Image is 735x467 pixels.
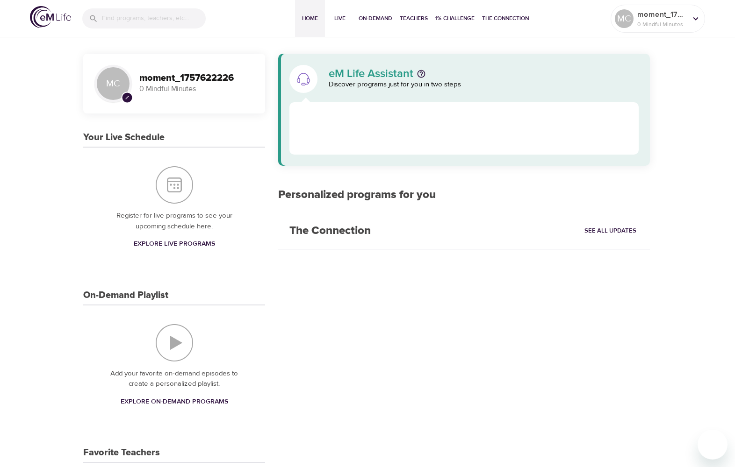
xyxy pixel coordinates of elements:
span: 1% Challenge [435,14,475,23]
span: Live [329,14,351,23]
p: 0 Mindful Minutes [139,84,254,94]
span: Explore Live Programs [134,238,215,250]
h3: Favorite Teachers [83,447,160,458]
span: Home [299,14,321,23]
input: Find programs, teachers, etc... [102,8,206,28]
a: See All Updates [582,224,639,238]
span: Explore On-Demand Programs [121,396,228,408]
p: 0 Mindful Minutes [637,20,687,28]
h2: Personalized programs for you [278,188,650,202]
span: See All Updates [584,226,636,236]
img: Your Live Schedule [156,166,193,204]
h3: On-Demand Playlist [83,290,168,301]
span: The Connection [482,14,529,23]
p: moment_1757622226 [637,9,687,20]
p: eM Life Assistant [329,68,413,79]
div: MC [94,65,132,102]
img: On-Demand Playlist [156,324,193,361]
h3: Your Live Schedule [83,132,165,143]
a: Explore Live Programs [130,235,219,253]
h3: moment_1757622226 [139,73,254,84]
span: Teachers [400,14,428,23]
h2: The Connection [278,213,382,249]
img: eM Life Assistant [296,71,311,86]
span: On-Demand [359,14,392,23]
p: Register for live programs to see your upcoming schedule here. [102,211,246,232]
img: logo [30,6,71,28]
div: MC [615,9,634,28]
iframe: Button to launch messaging window [698,430,728,460]
p: Discover programs just for you in two steps [329,79,639,90]
p: Add your favorite on-demand episodes to create a personalized playlist. [102,368,246,389]
a: Explore On-Demand Programs [117,393,232,410]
